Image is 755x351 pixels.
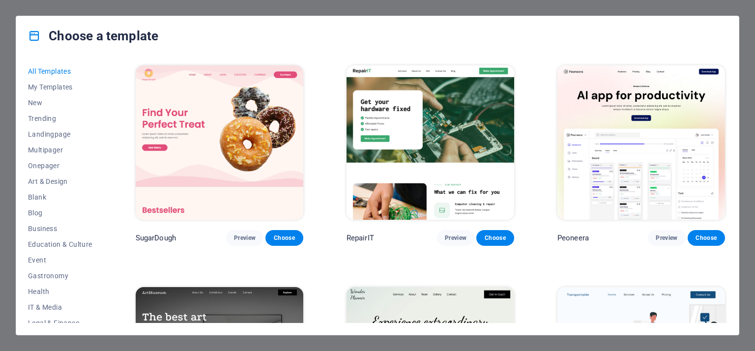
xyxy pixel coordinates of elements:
[28,209,92,217] span: Blog
[28,162,92,170] span: Onepager
[28,28,158,44] h4: Choose a template
[136,233,176,243] p: SugarDough
[28,146,92,154] span: Multipager
[28,252,92,268] button: Event
[28,158,92,174] button: Onepager
[347,233,374,243] p: RepairIT
[688,230,725,246] button: Choose
[557,65,725,220] img: Peoneera
[273,234,295,242] span: Choose
[28,240,92,248] span: Education & Culture
[347,65,514,220] img: RepairIT
[234,234,256,242] span: Preview
[28,236,92,252] button: Education & Culture
[28,115,92,122] span: Trending
[445,234,466,242] span: Preview
[484,234,506,242] span: Choose
[28,221,92,236] button: Business
[696,234,717,242] span: Choose
[28,284,92,299] button: Health
[557,233,589,243] p: Peoneera
[28,63,92,79] button: All Templates
[28,174,92,189] button: Art & Design
[28,99,92,107] span: New
[648,230,685,246] button: Preview
[476,230,514,246] button: Choose
[28,67,92,75] span: All Templates
[656,234,677,242] span: Preview
[28,193,92,201] span: Blank
[28,142,92,158] button: Multipager
[28,111,92,126] button: Trending
[28,177,92,185] span: Art & Design
[28,299,92,315] button: IT & Media
[28,130,92,138] span: Landingpage
[28,79,92,95] button: My Templates
[28,272,92,280] span: Gastronomy
[28,189,92,205] button: Blank
[136,65,303,220] img: SugarDough
[226,230,263,246] button: Preview
[28,303,92,311] span: IT & Media
[28,288,92,295] span: Health
[28,225,92,233] span: Business
[28,256,92,264] span: Event
[437,230,474,246] button: Preview
[28,83,92,91] span: My Templates
[28,126,92,142] button: Landingpage
[28,95,92,111] button: New
[265,230,303,246] button: Choose
[28,205,92,221] button: Blog
[28,315,92,331] button: Legal & Finance
[28,268,92,284] button: Gastronomy
[28,319,92,327] span: Legal & Finance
